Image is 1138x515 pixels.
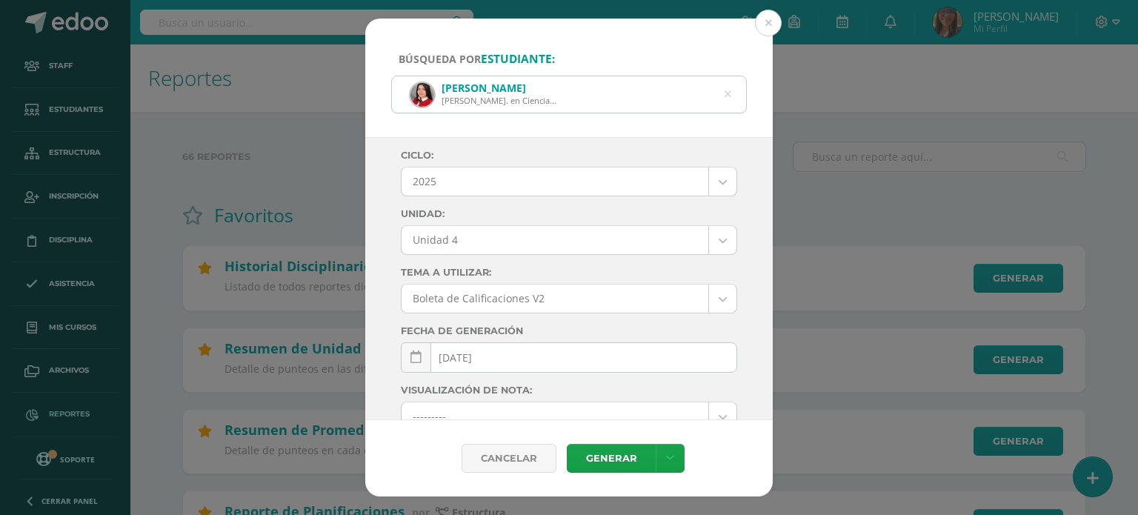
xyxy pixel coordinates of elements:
[401,267,737,278] label: Tema a Utilizar:
[399,52,555,66] span: Búsqueda por
[413,285,697,313] span: Boleta de Calificaciones V2
[401,208,737,219] label: Unidad:
[402,167,736,196] a: 2025
[462,444,556,473] div: Cancelar
[402,285,736,313] a: Boleta de Calificaciones V2
[402,402,736,431] a: ---------
[413,402,697,431] span: ---------
[410,83,434,107] img: 42d96c7741d2f04471877b2121bbfa91.png
[413,167,697,196] span: 2025
[413,226,697,254] span: Unidad 4
[442,95,556,106] div: [PERSON_NAME]. en Ciencias y Letras 112112
[392,76,746,113] input: ej. Nicholas Alekzander, etc.
[567,444,656,473] a: Generar
[402,226,736,254] a: Unidad 4
[401,325,737,336] label: Fecha de generación
[401,150,737,161] label: Ciclo:
[401,385,737,396] label: Visualización de nota:
[442,81,556,95] div: [PERSON_NAME]
[755,10,782,36] button: Close (Esc)
[402,343,736,372] input: Fecha de generación
[481,51,555,67] strong: estudiante:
